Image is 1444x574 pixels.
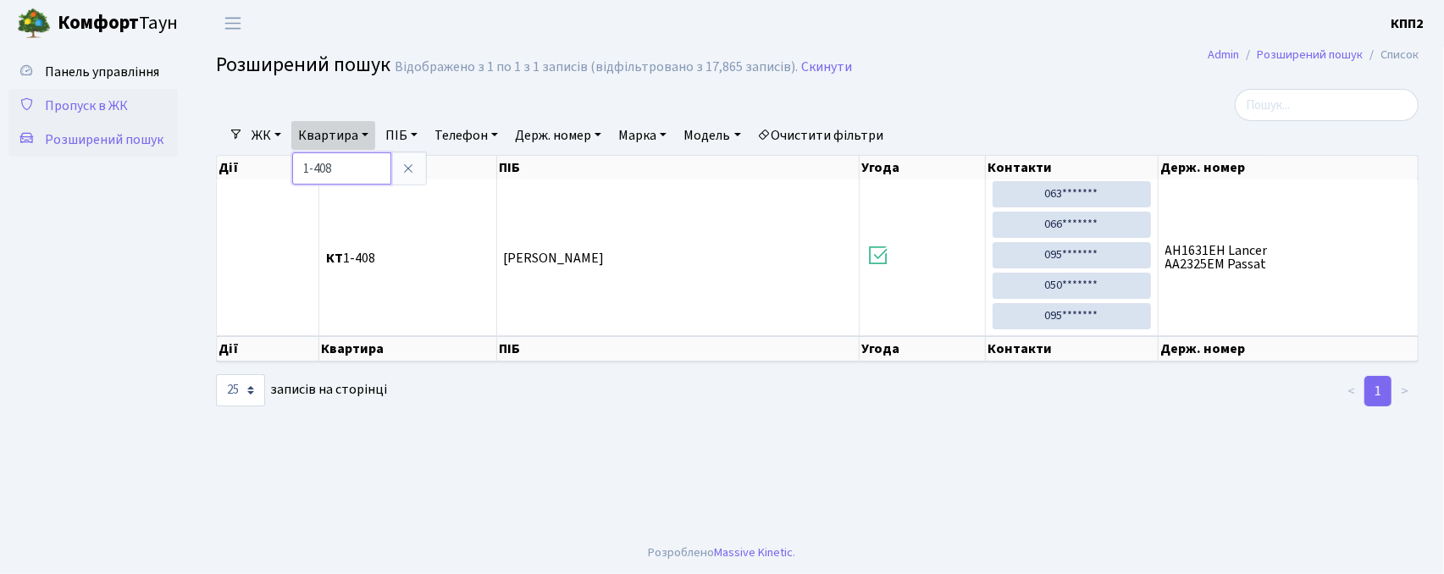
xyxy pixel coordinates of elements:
img: logo.png [17,7,51,41]
a: Розширений пошук [8,123,178,157]
input: Пошук... [1235,89,1419,121]
a: Розширений пошук [1257,46,1363,63]
div: Відображено з 1 по 1 з 1 записів (відфільтровано з 17,865 записів). [395,59,798,75]
b: Комфорт [58,9,139,36]
span: 1-408 [326,251,489,265]
th: Держ. номер [1159,156,1419,179]
a: КПП2 [1391,14,1424,34]
a: ЖК [245,121,288,150]
li: Список [1363,46,1419,64]
span: Пропуск в ЖК [45,97,128,115]
a: Квартира [291,121,375,150]
a: Держ. номер [508,121,608,150]
select: записів на сторінці [216,374,265,406]
b: КПП2 [1391,14,1424,33]
th: Дії [217,336,319,362]
a: Очистити фільтри [751,121,891,150]
th: Контакти [986,156,1159,179]
th: Угода [860,156,986,179]
th: ПІБ [497,156,860,179]
span: Розширений пошук [45,130,163,149]
a: 1 [1364,376,1391,406]
th: Квартира [319,336,496,362]
a: Телефон [428,121,505,150]
th: Держ. номер [1159,336,1419,362]
a: Панель управління [8,55,178,89]
span: Панель управління [45,63,159,81]
a: Massive Kinetic [715,544,794,561]
a: Скинути [801,59,852,75]
span: [PERSON_NAME] [504,249,605,268]
button: Переключити навігацію [212,9,254,37]
th: ПІБ [497,336,860,362]
a: ПІБ [379,121,424,150]
span: AH1631EH Lancer AA2325EM Passat [1165,244,1411,271]
a: Admin [1208,46,1239,63]
th: Дії [217,156,319,179]
a: Пропуск в ЖК [8,89,178,123]
label: записів на сторінці [216,374,387,406]
b: КТ [326,249,343,268]
a: Марка [611,121,673,150]
span: Таун [58,9,178,38]
a: Модель [677,121,747,150]
div: Розроблено . [649,544,796,562]
th: Контакти [986,336,1159,362]
th: Угода [860,336,986,362]
span: Розширений пошук [216,50,390,80]
nav: breadcrumb [1182,37,1444,73]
